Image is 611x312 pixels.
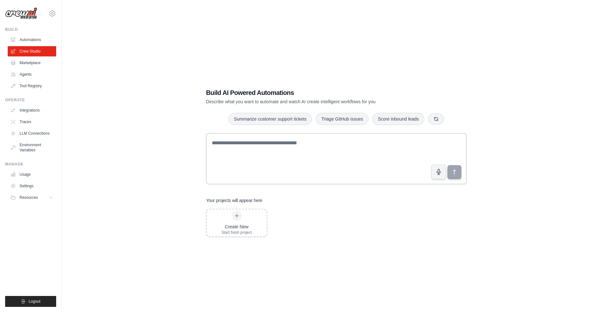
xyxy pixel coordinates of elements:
a: Automations [8,35,56,45]
a: Environment Variables [8,140,56,155]
span: Resources [20,195,38,200]
iframe: Chat Widget [579,281,611,312]
button: Score inbound leads [372,113,424,125]
a: Agents [8,69,56,80]
h1: Build AI Powered Automations [206,88,422,97]
img: Logo [5,7,37,20]
a: Crew Studio [8,46,56,56]
button: Summarize customer support tickets [228,113,312,125]
span: Logout [29,299,40,304]
h3: Your projects will appear here [206,197,262,204]
div: Create New [221,223,252,230]
a: LLM Connections [8,128,56,139]
a: Traces [8,117,56,127]
button: Triage GitHub issues [316,113,368,125]
button: Logout [5,296,56,307]
button: Get new suggestions [428,114,444,124]
a: Marketplace [8,58,56,68]
a: Tool Registry [8,81,56,91]
a: Usage [8,169,56,180]
button: Resources [8,192,56,203]
button: Click to speak your automation idea [431,164,446,179]
p: Describe what you want to automate and watch AI create intelligent workflows for you [206,98,422,105]
div: Operate [5,97,56,103]
div: Build [5,27,56,32]
div: Manage [5,162,56,167]
a: Integrations [8,105,56,115]
div: Start fresh project [221,230,252,235]
a: Settings [8,181,56,191]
